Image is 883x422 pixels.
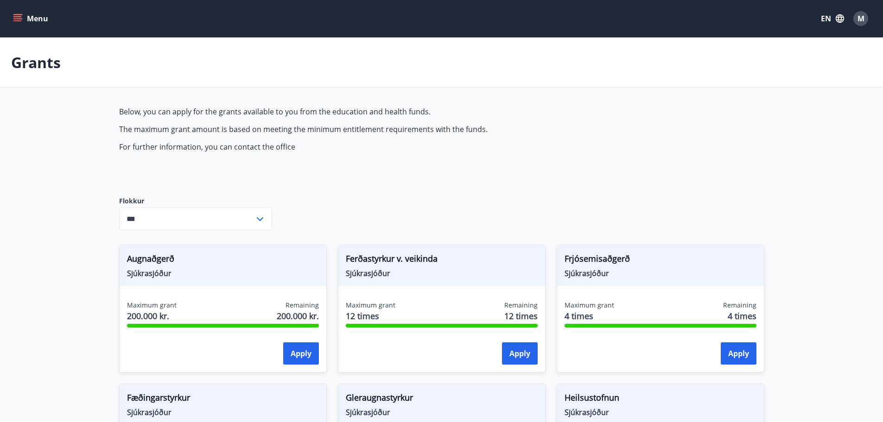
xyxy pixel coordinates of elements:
[565,310,614,322] span: 4 times
[721,342,756,365] button: Apply
[346,310,395,322] span: 12 times
[850,7,872,30] button: M
[119,124,557,134] p: The maximum grant amount is based on meeting the minimum entitlement requirements with the funds.
[127,391,319,407] span: Fæðingarstyrkur
[119,142,557,152] p: For further information, you can contact the office
[565,301,614,310] span: Maximum grant
[127,310,177,322] span: 200.000 kr.
[565,252,756,268] span: Frjósemisaðgerð
[565,268,756,278] span: Sjúkrasjóður
[127,252,319,268] span: Augnaðgerð
[286,301,319,310] span: Remaining
[728,310,756,322] span: 4 times
[565,391,756,407] span: Heilsustofnun
[504,310,538,322] span: 12 times
[127,407,319,417] span: Sjúkrasjóður
[283,342,319,365] button: Apply
[119,107,557,117] p: Below, you can apply for the grants available to you from the education and health funds.
[346,268,538,278] span: Sjúkrasjóður
[346,252,538,268] span: Ferðastyrkur v. veikinda
[858,13,864,24] span: M
[11,52,61,73] p: Grants
[127,268,319,278] span: Sjúkrasjóður
[346,407,538,417] span: Sjúkrasjóður
[119,196,272,206] label: Flokkur
[127,301,177,310] span: Maximum grant
[11,10,52,27] button: menu
[346,391,538,407] span: Gleraugnastyrkur
[277,310,319,322] span: 200.000 kr.
[502,342,538,365] button: Apply
[504,301,538,310] span: Remaining
[565,407,756,417] span: Sjúkrasjóður
[346,301,395,310] span: Maximum grant
[817,10,848,27] button: EN
[723,301,756,310] span: Remaining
